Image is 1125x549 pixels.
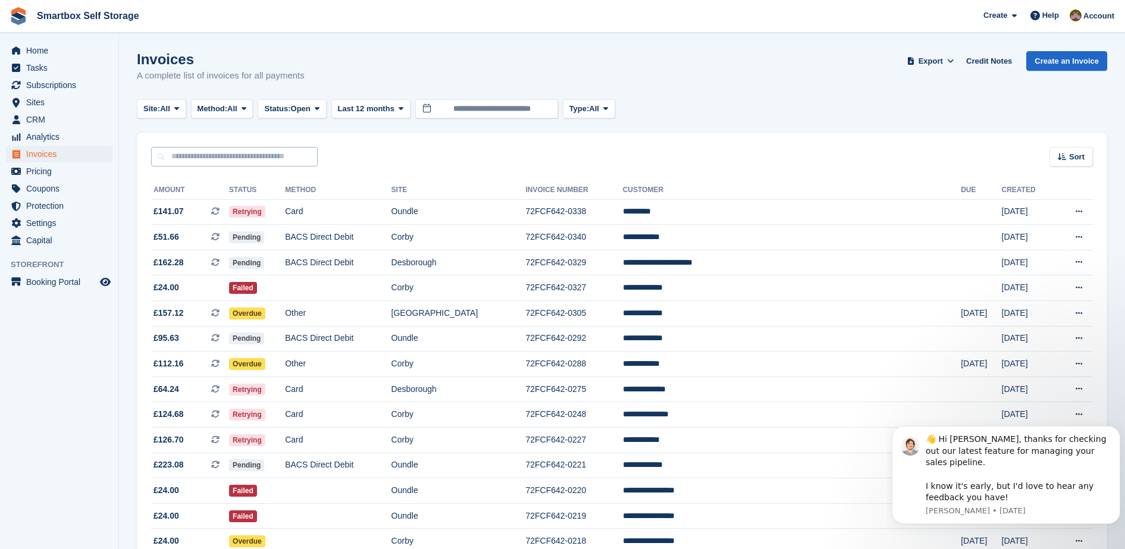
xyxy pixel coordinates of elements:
span: Pending [229,257,264,269]
a: Credit Notes [961,51,1017,71]
span: £141.07 [153,205,184,218]
td: Oundle [391,503,526,529]
span: Retrying [229,409,265,421]
span: All [227,103,237,115]
span: Retrying [229,206,265,218]
span: £24.00 [153,535,179,547]
td: Oundle [391,478,526,504]
a: menu [6,42,112,59]
td: 72FCF642-0220 [525,478,622,504]
a: Preview store [98,275,112,289]
td: 72FCF642-0288 [525,352,622,377]
td: Corby [391,352,526,377]
td: Desborough [391,250,526,275]
a: menu [6,94,112,111]
img: stora-icon-8386f47178a22dfd0bd8f6a31ec36ba5ce8667c1dd55bd0f319d3a0aa187defe.svg [10,7,27,25]
span: Sort [1069,151,1085,163]
span: Analytics [26,128,98,145]
span: Booking Portal [26,274,98,290]
td: Card [285,402,391,428]
span: Storefront [11,259,118,271]
span: Failed [229,282,257,294]
td: [DATE] [1002,301,1055,327]
span: Open [291,103,311,115]
span: £24.00 [153,484,179,497]
span: Home [26,42,98,59]
td: Card [285,199,391,225]
th: Method [285,181,391,200]
td: Card [285,377,391,402]
span: Create [983,10,1007,21]
td: [DATE] [1002,352,1055,377]
th: Amount [151,181,229,200]
span: £223.08 [153,459,184,471]
span: Pending [229,231,264,243]
span: Capital [26,232,98,249]
td: [DATE] [961,301,1001,327]
td: [DATE] [1002,326,1055,352]
button: Status: Open [258,99,326,119]
span: £24.00 [153,281,179,294]
td: [DATE] [1002,402,1055,428]
td: [DATE] [1002,275,1055,301]
th: Invoice Number [525,181,622,200]
span: Overdue [229,308,265,319]
td: 72FCF642-0305 [525,301,622,327]
span: Pricing [26,163,98,180]
button: Export [904,51,957,71]
span: Failed [229,510,257,522]
th: Created [1002,181,1055,200]
span: All [160,103,170,115]
td: Card [285,428,391,453]
span: Settings [26,215,98,231]
span: CRM [26,111,98,128]
td: Corby [391,275,526,301]
span: Site: [143,103,160,115]
span: Account [1083,10,1114,22]
td: 72FCF642-0275 [525,377,622,402]
h1: Invoices [137,51,305,67]
iframe: Intercom notifications message [887,420,1125,543]
span: Method: [198,103,228,115]
span: Failed [229,485,257,497]
span: Last 12 months [338,103,394,115]
a: Smartbox Self Storage [32,6,144,26]
span: Retrying [229,434,265,446]
span: Pending [229,459,264,471]
td: BACS Direct Debit [285,453,391,478]
span: £124.68 [153,408,184,421]
span: All [589,103,599,115]
span: £95.63 [153,332,179,344]
span: Overdue [229,358,265,370]
span: £157.12 [153,307,184,319]
th: Status [229,181,285,200]
span: Export [919,55,943,67]
td: Desborough [391,377,526,402]
span: £51.66 [153,231,179,243]
a: menu [6,111,112,128]
td: [GEOGRAPHIC_DATA] [391,301,526,327]
td: Corby [391,428,526,453]
th: Customer [623,181,961,200]
td: Oundle [391,326,526,352]
span: £64.24 [153,383,179,396]
a: menu [6,274,112,290]
td: BACS Direct Debit [285,250,391,275]
span: Tasks [26,59,98,76]
a: menu [6,197,112,214]
span: £112.16 [153,357,184,370]
span: Sites [26,94,98,111]
td: 72FCF642-0338 [525,199,622,225]
td: Oundle [391,453,526,478]
td: [DATE] [1002,250,1055,275]
td: 72FCF642-0227 [525,428,622,453]
td: BACS Direct Debit [285,225,391,250]
span: £24.00 [153,510,179,522]
td: 72FCF642-0248 [525,402,622,428]
a: menu [6,77,112,93]
span: £126.70 [153,434,184,446]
